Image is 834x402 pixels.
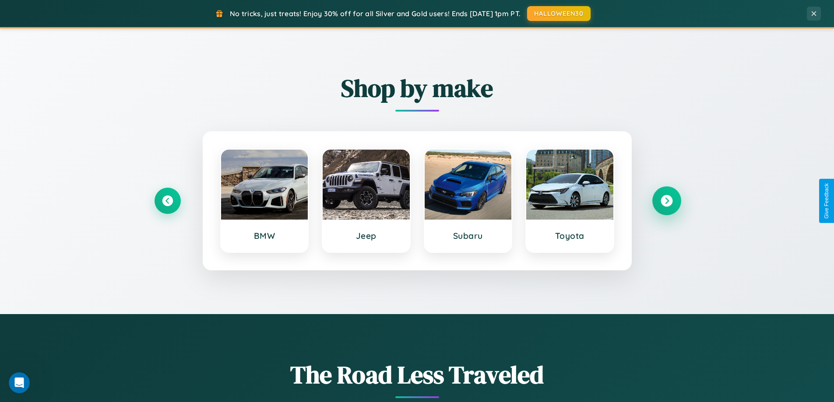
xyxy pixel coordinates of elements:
h1: The Road Less Traveled [155,358,680,392]
h3: Jeep [331,231,401,241]
div: Give Feedback [823,183,830,219]
h3: Subaru [433,231,503,241]
iframe: Intercom live chat [9,372,30,393]
h2: Shop by make [155,71,680,105]
span: No tricks, just treats! Enjoy 30% off for all Silver and Gold users! Ends [DATE] 1pm PT. [230,9,521,18]
h3: Toyota [535,231,605,241]
h3: BMW [230,231,299,241]
button: HALLOWEEN30 [527,6,591,21]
